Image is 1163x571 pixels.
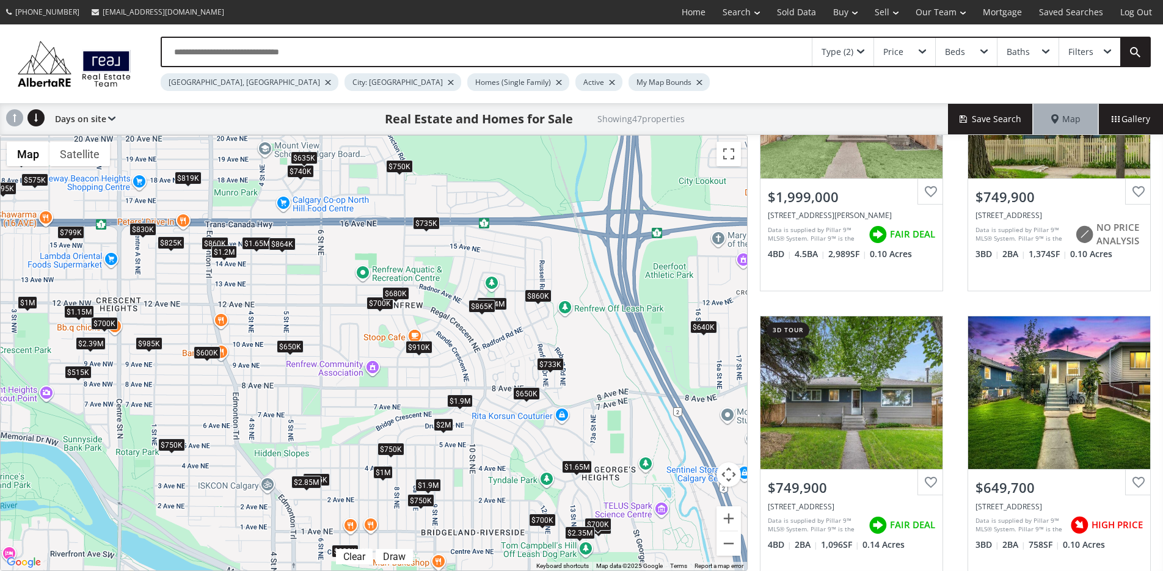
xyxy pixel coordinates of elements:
span: 0.10 Acres [1070,248,1112,260]
div: $680K [382,287,409,300]
span: 2 BA [1002,539,1026,551]
span: HIGH PRICE [1092,518,1143,531]
div: $733K [537,358,564,371]
div: $700K [585,518,611,531]
span: 4 BD [768,539,792,551]
span: 1,096 SF [821,539,859,551]
span: 4 BD [768,248,792,260]
div: Beds [945,48,965,56]
span: 1,374 SF [1029,248,1067,260]
span: 0.10 Acres [1063,539,1105,551]
img: rating icon [866,222,890,247]
div: $700K [366,297,393,310]
div: Data is supplied by Pillar 9™ MLS® System. Pillar 9™ is the owner of the copyright in its MLS® Sy... [975,516,1064,534]
div: $910K [406,341,432,354]
div: $740K [287,165,314,178]
button: Zoom in [716,506,741,531]
div: $1,999,000 [768,187,935,206]
span: 4.5 BA [795,248,825,260]
div: $600K [194,346,221,359]
span: FAIR DEAL [890,228,935,241]
div: Clear [340,551,368,562]
span: 2,989 SF [828,248,867,260]
div: $735K [413,217,440,230]
div: $575K [21,173,48,186]
span: [EMAIL_ADDRESS][DOMAIN_NAME] [103,7,224,17]
div: $830K [129,223,156,236]
span: FAIR DEAL [890,518,935,531]
div: $515K [65,366,92,379]
div: My Map Bounds [629,73,710,91]
img: rating icon [1072,222,1096,247]
div: Filters [1068,48,1093,56]
img: Logo [12,38,136,90]
div: $875K [303,473,330,486]
button: Show satellite imagery [49,142,110,166]
div: City: [GEOGRAPHIC_DATA] [345,73,461,91]
div: Baths [1007,48,1030,56]
button: Toggle fullscreen view [716,142,741,166]
div: $860K [525,289,552,302]
div: $1M [373,466,393,479]
div: $830K [332,545,359,558]
div: Days on site [49,104,115,134]
div: $1.15M [64,305,94,318]
button: Save Search [948,104,1034,134]
span: Gallery [1112,113,1150,125]
span: Map data ©2025 Google [596,562,663,569]
div: Price [883,48,903,56]
div: $1.65M [242,237,272,250]
div: Data is supplied by Pillar 9™ MLS® System. Pillar 9™ is the owner of the copyright in its MLS® Sy... [975,225,1069,244]
div: $1.9M [415,479,441,492]
button: Show street map [7,142,49,166]
div: Map [1034,104,1098,134]
a: $1,999,000[STREET_ADDRESS][PERSON_NAME]Data is supplied by Pillar 9™ MLS® System. Pillar 9™ is th... [748,13,955,304]
div: $819K [175,172,202,184]
div: $1.9M [447,395,473,407]
span: 3 BD [975,539,999,551]
div: $750K [386,160,413,173]
div: Click to draw. [376,551,413,562]
div: $985K [136,337,162,350]
div: Data is supplied by Pillar 9™ MLS® System. Pillar 9™ is the owner of the copyright in its MLS® Sy... [768,225,862,244]
div: $635K [291,151,318,164]
span: Map [1051,113,1081,125]
div: $1.04M [477,297,507,310]
div: 23 Moncton Road NE, Calgary, AB T2E 5P9 [768,501,935,512]
span: 0.10 Acres [870,248,912,260]
div: $864K [269,238,296,250]
a: Report a map error [695,562,743,569]
div: $750K [377,443,404,456]
button: Keyboard shortcuts [536,562,589,570]
div: Type (2) [822,48,853,56]
a: Open this area in Google Maps (opens a new window) [4,555,44,570]
img: rating icon [866,513,890,537]
div: $2.85M [291,476,321,489]
div: $650K [277,340,304,353]
div: Draw [380,551,409,562]
a: Terms [670,562,687,569]
div: $649,700 [975,478,1143,497]
div: Data is supplied by Pillar 9™ MLS® System. Pillar 9™ is the owner of the copyright in its MLS® Sy... [768,516,862,534]
div: $750K [158,438,185,451]
div: 1005 Drury Avenue NE, Calgary, AB T2E 0M3 [768,210,935,220]
div: Click to clear. [336,551,373,562]
div: Gallery [1098,104,1163,134]
span: 3 BD [975,248,999,260]
div: $700K [529,514,556,526]
a: $749,900[STREET_ADDRESS]Data is supplied by Pillar 9™ MLS® System. Pillar 9™ is the owner of the ... [955,13,1163,304]
span: 758 SF [1029,539,1060,551]
span: 2 BA [795,539,818,551]
span: 0.14 Acres [862,539,905,551]
div: $799K [57,226,84,239]
div: Homes (Single Family) [467,73,569,91]
span: [PHONE_NUMBER] [15,7,79,17]
h2: Showing 47 properties [597,114,685,123]
img: Google [4,555,44,570]
div: 1212 Bantry Street NE, Calgary, AB T2E 5E7 [975,501,1143,512]
div: $865K [468,300,495,313]
span: NO PRICE ANALYSIS [1096,221,1143,247]
div: $650K [513,387,540,400]
div: $2M [434,418,453,431]
button: Map camera controls [716,462,741,487]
